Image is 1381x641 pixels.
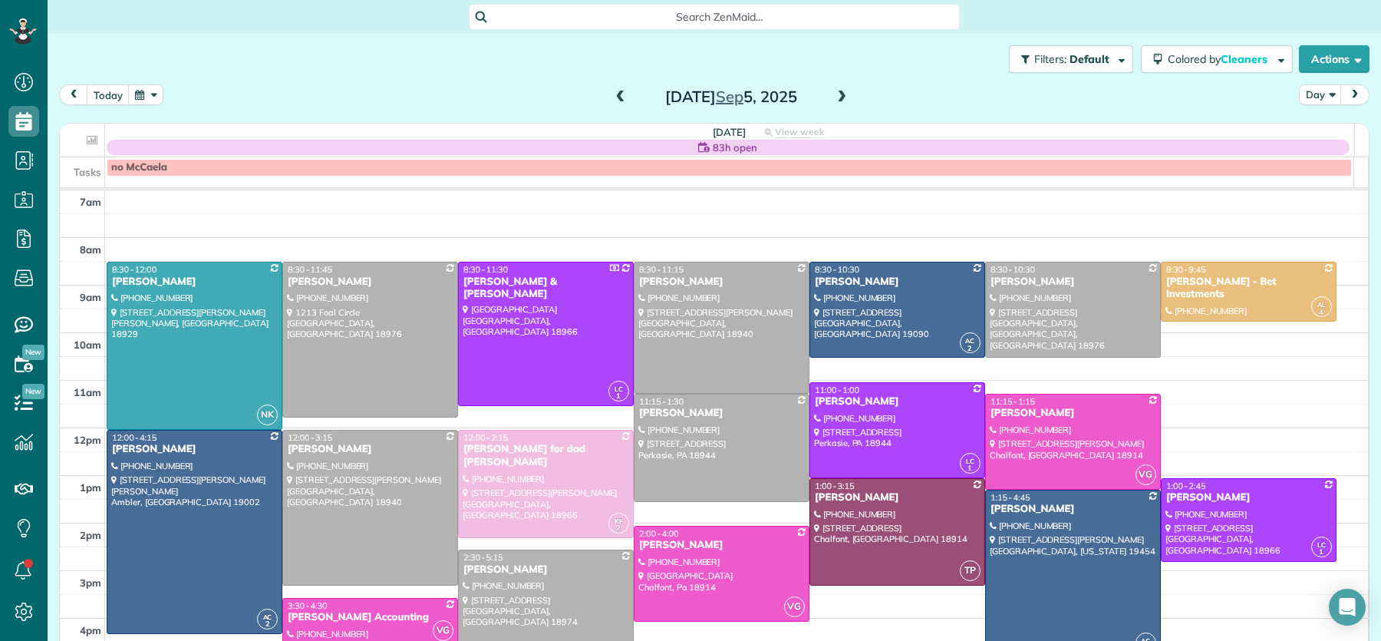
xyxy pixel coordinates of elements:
span: 8:30 - 11:15 [639,264,684,275]
div: [PERSON_NAME] [814,395,981,408]
div: [PERSON_NAME] - Bet Investments [1165,276,1332,302]
span: Colored by [1168,52,1273,66]
span: 12:00 - 3:15 [288,432,332,443]
div: [PERSON_NAME] & [PERSON_NAME] [463,276,629,302]
span: Cleaners [1221,52,1270,66]
span: 8:30 - 10:30 [990,264,1035,275]
span: 8:30 - 12:00 [112,264,157,275]
span: 2pm [80,529,101,541]
button: Day [1299,84,1342,105]
span: 11:15 - 1:15 [990,396,1035,407]
span: VG [1135,464,1156,485]
div: [PERSON_NAME] [111,276,278,289]
span: 11am [74,386,101,398]
span: AL [1317,300,1326,309]
span: LC [615,385,623,393]
div: [PERSON_NAME] Accounting [287,611,453,624]
span: 4pm [80,624,101,636]
span: LC [966,457,974,465]
div: [PERSON_NAME] [990,503,1156,516]
span: 1pm [80,481,101,494]
small: 2 [609,521,628,536]
button: Colored byCleaners [1141,45,1293,73]
span: 3pm [80,577,101,589]
span: Filters: [1034,52,1066,66]
span: Sep [716,87,743,106]
span: 12:00 - 2:15 [463,432,508,443]
div: Open Intercom Messenger [1329,589,1366,626]
div: [PERSON_NAME] [990,276,1156,289]
span: VG [784,596,805,617]
span: 8:30 - 9:45 [1166,264,1206,275]
span: 12:00 - 4:15 [112,432,157,443]
button: Filters: Default [1009,45,1133,73]
span: 2:00 - 4:00 [639,528,679,539]
span: 1:15 - 4:45 [990,492,1030,503]
h2: [DATE] 5, 2025 [635,88,827,105]
span: no McCaela [111,161,167,173]
span: 8am [80,243,101,256]
button: next [1340,84,1369,105]
div: [PERSON_NAME] [814,491,981,504]
div: [PERSON_NAME] [287,276,453,289]
span: 8:30 - 10:30 [815,264,859,275]
small: 2 [258,617,277,632]
div: [PERSON_NAME] [463,563,629,577]
span: 12pm [74,434,101,446]
div: [PERSON_NAME] [638,407,805,420]
span: VG [433,620,453,641]
span: New [22,345,44,360]
span: 83h open [713,140,757,155]
div: [PERSON_NAME] [287,443,453,456]
span: View week [775,126,824,138]
button: Actions [1299,45,1369,73]
span: 1:00 - 3:15 [815,481,855,491]
div: [PERSON_NAME] [814,276,981,289]
small: 2 [961,342,980,356]
span: 2:30 - 5:15 [463,552,503,563]
span: 8:30 - 11:30 [463,264,508,275]
div: [PERSON_NAME] [638,539,805,552]
div: [PERSON_NAME] [990,407,1156,420]
small: 1 [1312,545,1331,560]
span: New [22,384,44,399]
span: TP [960,560,981,581]
span: 7am [80,196,101,208]
span: [DATE] [713,126,746,138]
small: 1 [609,389,628,404]
span: 9am [80,291,101,303]
span: AC [263,613,272,621]
span: 3:30 - 4:30 [288,600,328,611]
span: KF [615,517,623,525]
button: today [87,84,130,105]
small: 4 [1312,306,1331,320]
span: NK [257,405,278,425]
div: [PERSON_NAME] [111,443,278,456]
span: 11:15 - 1:30 [639,396,684,407]
button: prev [59,84,88,105]
div: [PERSON_NAME] [638,276,805,289]
span: 8:30 - 11:45 [288,264,332,275]
span: Default [1070,52,1110,66]
div: [PERSON_NAME] [1165,491,1332,504]
span: AC [965,336,974,345]
span: 10am [74,339,101,351]
span: 11:00 - 1:00 [815,385,859,395]
a: Filters: Default [1001,45,1133,73]
small: 1 [961,461,980,476]
div: [PERSON_NAME] for dad [PERSON_NAME] [463,443,629,469]
span: 1:00 - 2:45 [1166,481,1206,491]
span: LC [1317,540,1326,549]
